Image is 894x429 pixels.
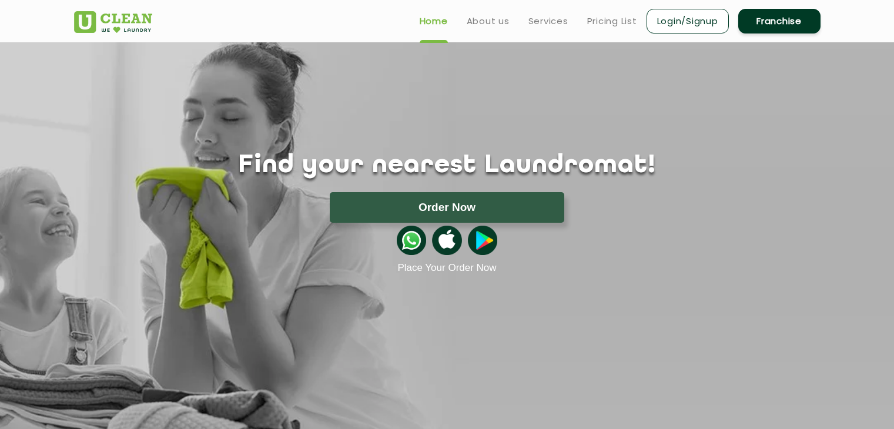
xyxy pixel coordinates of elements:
img: whatsappicon.png [397,226,426,255]
a: Place Your Order Now [397,262,496,274]
a: Franchise [738,9,821,33]
img: apple-icon.png [432,226,461,255]
img: playstoreicon.png [468,226,497,255]
a: About us [467,14,510,28]
a: Login/Signup [647,9,729,33]
button: Order Now [330,192,564,223]
a: Pricing List [587,14,637,28]
a: Home [420,14,448,28]
img: UClean Laundry and Dry Cleaning [74,11,152,33]
a: Services [528,14,568,28]
h1: Find your nearest Laundromat! [65,151,829,180]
